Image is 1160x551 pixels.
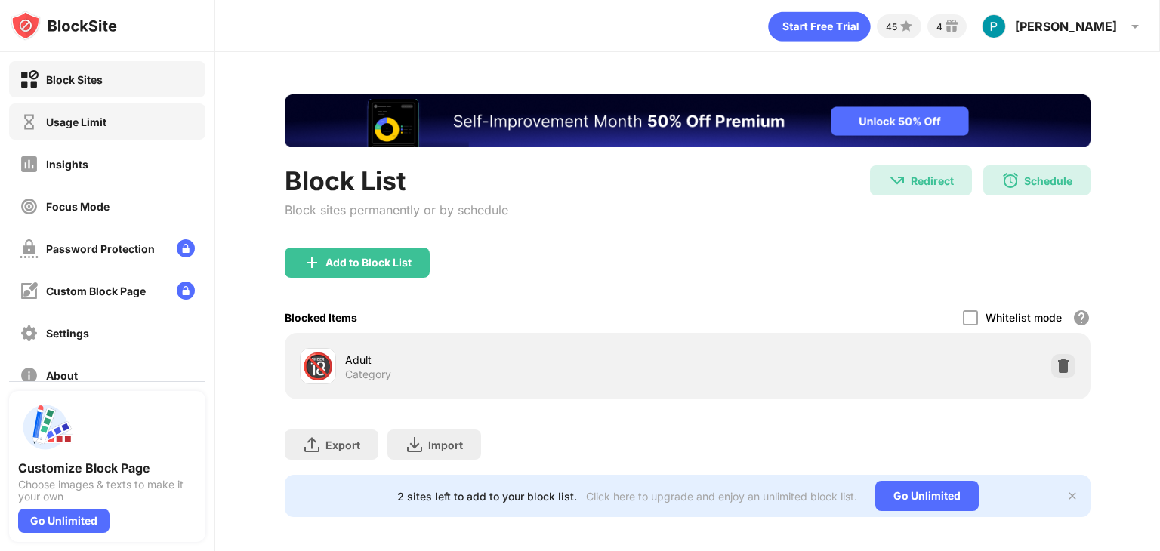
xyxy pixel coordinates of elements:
[11,11,117,41] img: logo-blocksite.svg
[46,285,146,297] div: Custom Block Page
[177,282,195,300] img: lock-menu.svg
[20,366,39,385] img: about-off.svg
[982,14,1006,38] img: ACg8ocJUZnlh5MK5d5Mvzz-_MeuOiQwEOWxfTp5UlhFHMWSe0mRyww=s96-c
[942,17,961,35] img: reward-small.svg
[20,324,39,343] img: settings-off.svg
[397,490,577,503] div: 2 sites left to add to your block list.
[18,460,196,476] div: Customize Block Page
[285,311,357,324] div: Blocked Items
[285,94,1091,147] iframe: Banner
[302,351,334,382] div: 🔞
[768,11,871,42] div: animation
[897,17,915,35] img: points-small.svg
[1024,174,1072,187] div: Schedule
[46,327,89,340] div: Settings
[936,21,942,32] div: 4
[20,70,39,89] img: block-on.svg
[46,369,78,382] div: About
[875,481,979,511] div: Go Unlimited
[986,311,1062,324] div: Whitelist mode
[18,400,72,454] img: push-custom-page.svg
[1015,19,1117,34] div: [PERSON_NAME]
[911,174,954,187] div: Redirect
[428,439,463,451] div: Import
[20,112,39,131] img: time-usage-off.svg
[345,368,391,381] div: Category
[886,21,897,32] div: 45
[1066,490,1078,502] img: x-button.svg
[46,115,106,128] div: Usage Limit
[46,242,155,255] div: Password Protection
[20,155,39,174] img: insights-off.svg
[46,200,110,213] div: Focus Mode
[20,239,39,258] img: password-protection-off.svg
[345,352,687,368] div: Adult
[325,439,360,451] div: Export
[586,490,857,503] div: Click here to upgrade and enjoy an unlimited block list.
[20,282,39,300] img: customize-block-page-off.svg
[18,509,110,533] div: Go Unlimited
[177,239,195,257] img: lock-menu.svg
[325,257,412,269] div: Add to Block List
[18,479,196,503] div: Choose images & texts to make it your own
[46,73,103,86] div: Block Sites
[20,197,39,216] img: focus-off.svg
[285,165,508,196] div: Block List
[46,158,88,171] div: Insights
[285,202,508,217] div: Block sites permanently or by schedule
